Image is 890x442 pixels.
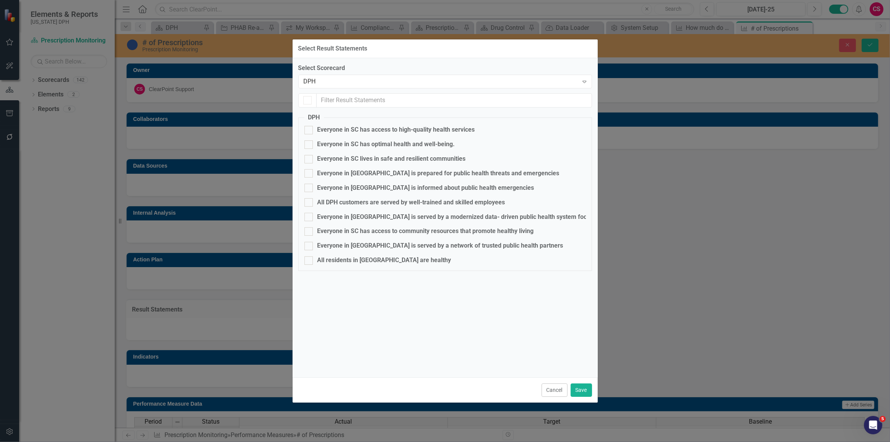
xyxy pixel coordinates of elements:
div: All residents in [GEOGRAPHIC_DATA] are healthy [317,256,451,265]
div: Everyone in SC lives in safe and resilient communities [317,155,466,163]
span: 5 [880,416,886,422]
div: Everyone in [GEOGRAPHIC_DATA] is informed about public health emergencies [317,184,534,192]
div: Everyone in [GEOGRAPHIC_DATA] is served by a network of trusted public health partners [317,241,563,250]
div: Everyone in SC has access to community resources that promote healthy living [317,227,534,236]
button: Save [571,383,592,397]
div: Everyone in [GEOGRAPHIC_DATA] is served by a modernized data- driven public health system focused... [317,213,712,222]
legend: DPH [304,113,324,122]
input: Filter Result Statements [316,93,592,108]
div: DPH [304,77,579,86]
iframe: Intercom live chat [864,416,882,434]
div: Everyone in SC has optimal health and well-being. [317,140,455,149]
label: Select Scorecard [298,64,592,73]
div: Everyone in SC has access to high-quality health services [317,126,475,134]
div: All DPH customers are served by well-trained and skilled employees [317,198,505,207]
button: Cancel [542,383,568,397]
div: Select Result Statements [298,45,368,52]
div: Everyone in [GEOGRAPHIC_DATA] is prepared for public health threats and emergencies [317,169,560,178]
